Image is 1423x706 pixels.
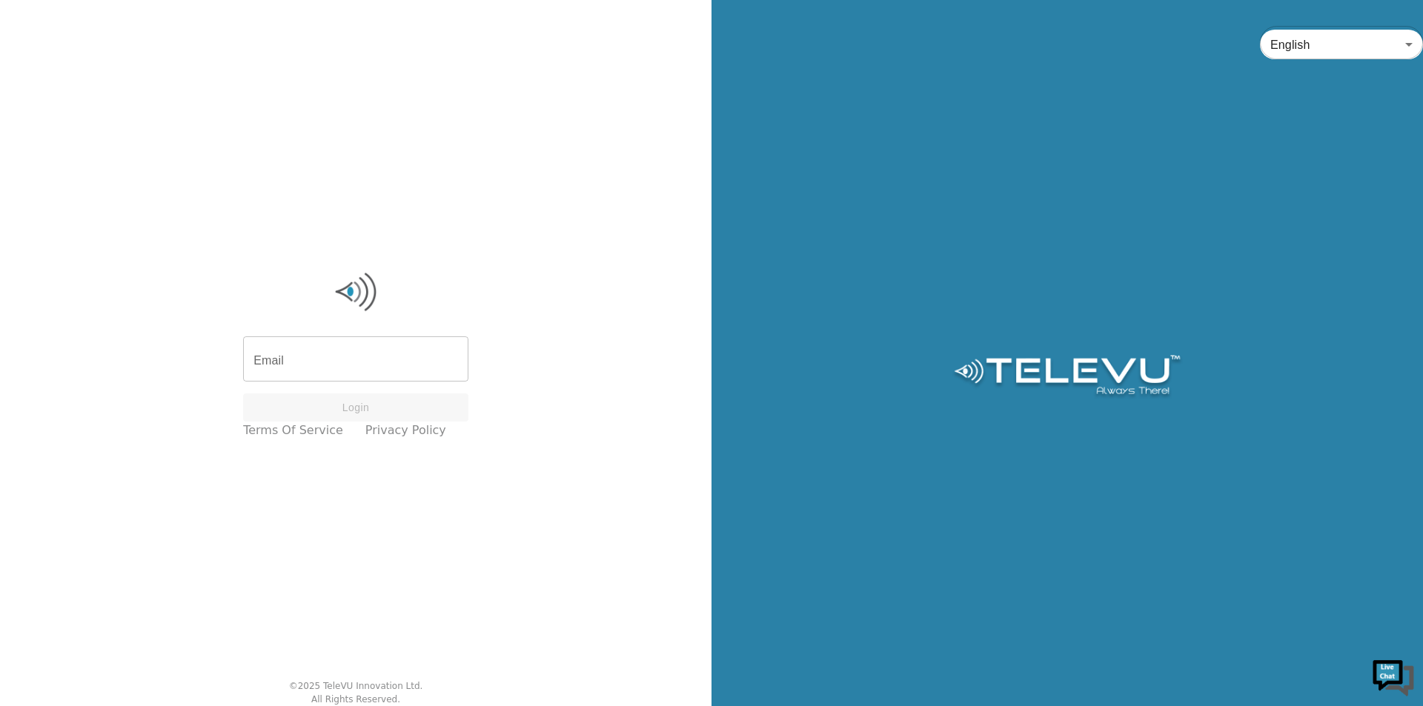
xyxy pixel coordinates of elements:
a: Terms of Service [243,422,343,439]
img: Logo [243,270,468,314]
img: Logo [952,355,1182,399]
img: Chat Widget [1371,654,1416,699]
div: © 2025 TeleVU Innovation Ltd. [289,679,423,693]
div: All Rights Reserved. [311,693,400,706]
div: English [1260,24,1423,65]
a: Privacy Policy [365,422,446,439]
